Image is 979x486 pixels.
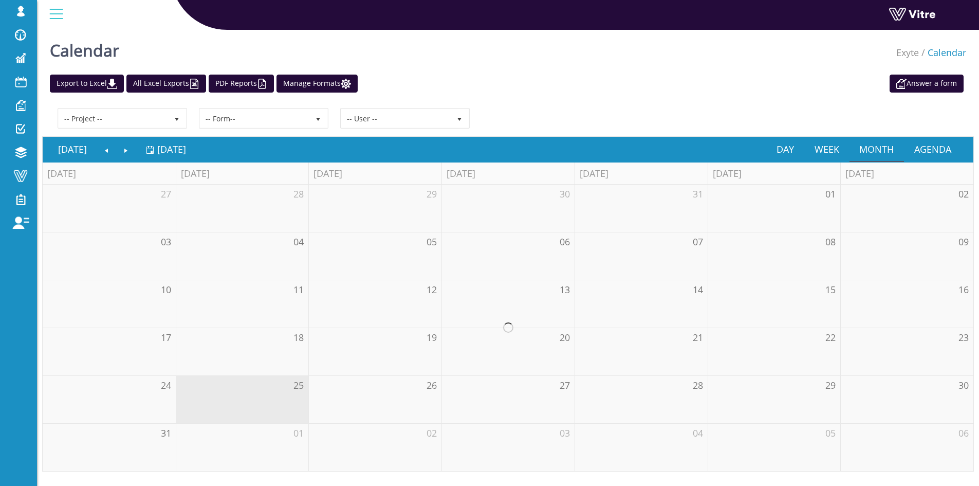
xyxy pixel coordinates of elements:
a: PDF Reports [209,75,274,93]
span: select [168,109,186,128]
a: Export to Excel [50,75,124,93]
th: [DATE] [708,163,841,185]
th: [DATE] [176,163,309,185]
img: appointment_white2.png [896,79,907,89]
th: [DATE] [308,163,441,185]
a: Week [804,137,849,161]
a: Day [766,137,804,161]
span: -- User -- [341,109,450,128]
a: All Excel Exports [126,75,206,93]
th: [DATE] [43,163,176,185]
a: Agenda [904,137,962,161]
a: [DATE] [146,137,186,161]
a: Previous [97,137,117,161]
img: cal_excel.png [189,79,199,89]
a: Answer a form [890,75,964,93]
a: Month [849,137,904,161]
a: [DATE] [48,137,97,161]
img: cal_download.png [107,79,117,89]
th: [DATE] [441,163,575,185]
a: Next [116,137,136,161]
span: -- Project -- [59,109,168,128]
span: select [450,109,469,128]
span: -- Form-- [200,109,309,128]
img: cal_settings.png [341,79,351,89]
th: [DATE] [575,163,708,185]
a: Exyte [896,46,919,59]
a: Manage Formats [276,75,358,93]
span: [DATE] [157,143,186,155]
li: Calendar [919,46,966,60]
th: [DATE] [840,163,973,185]
h1: Calendar [50,26,119,69]
span: select [309,109,327,128]
img: cal_pdf.png [257,79,267,89]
